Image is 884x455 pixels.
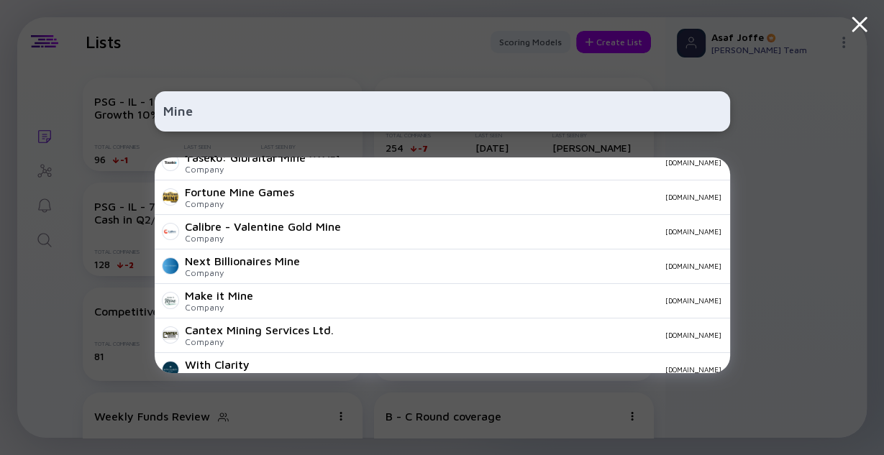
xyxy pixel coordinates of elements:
[185,371,250,382] div: Company
[185,233,341,244] div: Company
[306,193,721,201] div: [DOMAIN_NAME]
[185,185,294,198] div: Fortune Mine Games
[317,158,721,167] div: [DOMAIN_NAME]
[311,262,721,270] div: [DOMAIN_NAME]
[185,164,306,175] div: Company
[185,254,300,267] div: Next Billionaires Mine
[185,151,306,164] div: Taseko: Gibraltar Mine
[185,358,250,371] div: With Clarity
[185,267,300,278] div: Company
[261,365,721,374] div: [DOMAIN_NAME]
[163,98,721,124] input: Search Company or Investor...
[185,336,334,347] div: Company
[185,198,294,209] div: Company
[345,331,721,339] div: [DOMAIN_NAME]
[185,302,253,313] div: Company
[265,296,721,305] div: [DOMAIN_NAME]
[352,227,721,236] div: [DOMAIN_NAME]
[185,220,341,233] div: Calibre - Valentine Gold Mine
[185,289,253,302] div: Make it Mine
[185,323,334,336] div: Cantex Mining Services Ltd.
